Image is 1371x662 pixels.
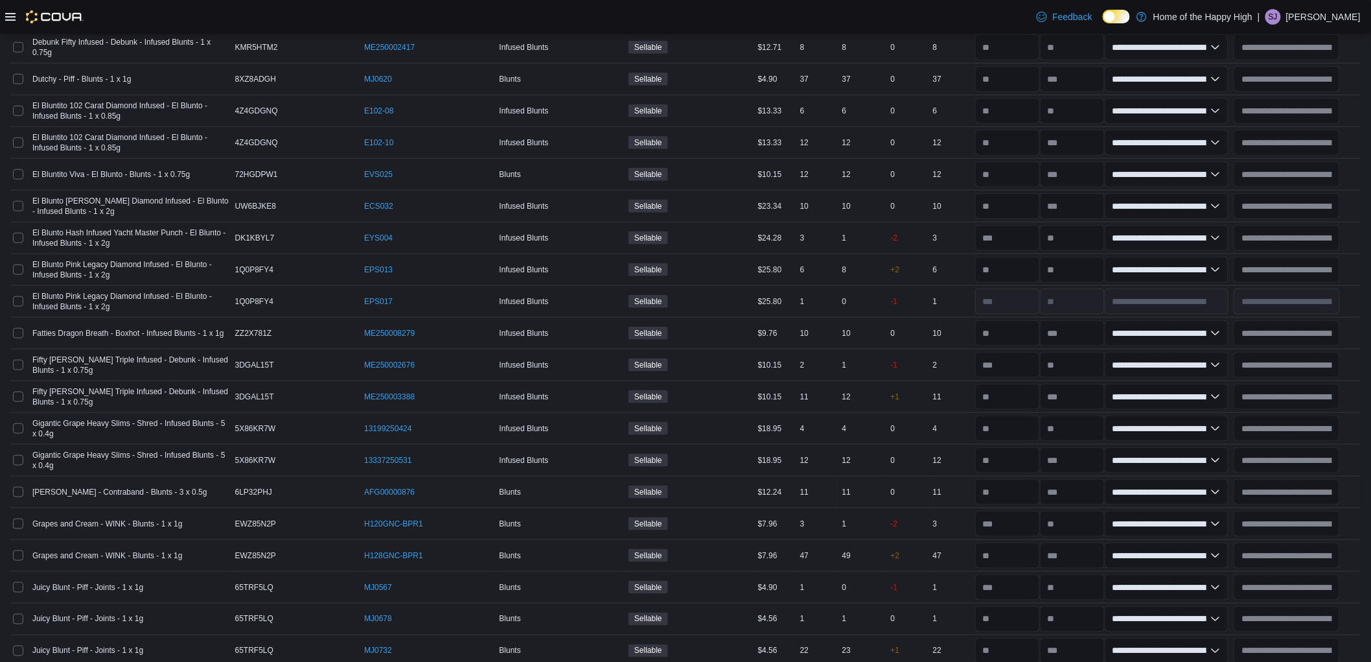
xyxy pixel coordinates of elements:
div: $12.24 [755,484,798,500]
span: Sellable [628,613,668,626]
span: Sellable [634,137,662,148]
span: Sellable [634,200,662,212]
div: 37 [930,71,973,87]
p: 0 [891,614,895,624]
span: Sellable [634,73,662,85]
div: 8 [798,40,840,55]
span: El Blunto Cullinan Diamond Infused - El Blunto - Infused Blunts - 1 x 2g [32,196,230,217]
p: 0 [891,106,895,116]
span: Fifty Woods Triple Infused - Debunk - Infused Blunts - 1 x 0.75g [32,355,230,375]
p: 0 [891,42,895,53]
p: 0 [891,74,895,84]
div: $7.96 [755,548,798,563]
span: Sellable [628,422,668,435]
div: $25.80 [755,294,798,309]
div: $24.28 [755,230,798,246]
span: 65TRF5LQ [235,646,273,656]
span: EWZ85N2P [235,519,276,529]
span: Sellable [628,73,668,86]
p: Home of the Happy High [1153,9,1252,25]
div: 1 [840,230,882,246]
span: KMR5HTM2 [235,42,278,53]
p: 0 [891,137,895,148]
a: Feedback [1031,4,1097,30]
div: Infused Blunts [497,453,627,468]
span: Sellable [634,105,662,117]
p: [PERSON_NAME] [1286,9,1361,25]
span: Debunk Fifty Infused - Debunk - Infused Blunts - 1 x 0.75g [32,37,230,58]
div: 49 [840,548,882,563]
div: 3 [930,230,973,246]
div: 0 [840,294,882,309]
div: Infused Blunts [497,294,627,309]
span: El Bluntito 102 Carat Diamond Infused - El Blunto - Infused Blunts - 1 x 0.85g [32,132,230,153]
span: Sellable [628,486,668,499]
span: Juicy Blunt - Piff - Joints - 1 x 1g [32,582,143,593]
div: Blunts [497,484,627,500]
div: $9.76 [755,325,798,341]
div: 12 [798,167,840,182]
span: Gigantic Grape Heavy Slims - Shred - Infused Blunts - 5 x 0.4g [32,418,230,439]
div: $4.90 [755,71,798,87]
div: 8 [840,40,882,55]
div: Infused Blunts [497,198,627,214]
div: 23 [840,643,882,659]
div: 11 [798,484,840,500]
span: El Blunto Pink Legacy Diamond Infused - El Blunto - Infused Blunts - 1 x 2g [32,291,230,312]
div: 22 [930,643,973,659]
div: Blunts [497,643,627,659]
div: 2 [930,357,973,373]
p: | [1258,9,1260,25]
div: $10.15 [755,167,798,182]
span: 3DGAL15T [235,360,274,370]
span: 5X86KR7W [235,423,276,434]
div: 22 [798,643,840,659]
span: Sellable [634,518,662,530]
div: 12 [798,135,840,150]
div: 12 [840,389,882,405]
a: EPS013 [364,265,393,275]
a: MJ0567 [364,582,392,593]
a: EVS025 [364,169,393,180]
span: 72HGDPW1 [235,169,278,180]
div: 1 [798,580,840,595]
img: Cova [26,10,84,23]
p: -1 [891,296,898,307]
div: Infused Blunts [497,262,627,278]
a: ME250008279 [364,328,415,338]
div: 0 [840,580,882,595]
span: Sellable [628,231,668,244]
span: Juicy Blunt - Piff - Joints - 1 x 1g [32,646,143,656]
p: +2 [891,265,900,275]
div: 6 [798,262,840,278]
span: 8XZ8ADGH [235,74,276,84]
span: Sellable [634,264,662,276]
div: $12.71 [755,40,798,55]
span: Sellable [634,486,662,498]
div: $7.96 [755,516,798,532]
a: 13337250531 [364,455,411,466]
span: Fatties Dragon Breath - Boxhot - Infused Blunts - 1 x 1g [32,328,224,338]
span: Sellable [634,455,662,466]
div: 8 [840,262,882,278]
span: Sellable [628,104,668,117]
div: 1 [840,357,882,373]
div: 4 [798,421,840,436]
span: Sellable [628,41,668,54]
span: Dutchy - Piff - Blunts - 1 x 1g [32,74,132,84]
div: $4.56 [755,643,798,659]
span: 1Q0P8FY4 [235,265,273,275]
a: ME250003388 [364,392,415,402]
span: 4Z4GDGNQ [235,137,278,148]
a: EYS004 [364,233,393,243]
span: El Bluntito Viva - El Blunto - Blunts - 1 x 0.75g [32,169,190,180]
div: 47 [930,548,973,563]
div: 6 [798,103,840,119]
div: 11 [930,389,973,405]
div: Blunts [497,611,627,627]
div: 8 [930,40,973,55]
span: El Blunto Hash Infused Yacht Master Punch - El Blunto - Infused Blunts - 1 x 2g [32,228,230,248]
span: Sellable [628,390,668,403]
div: 1 [798,611,840,627]
a: ME250002676 [364,360,415,370]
